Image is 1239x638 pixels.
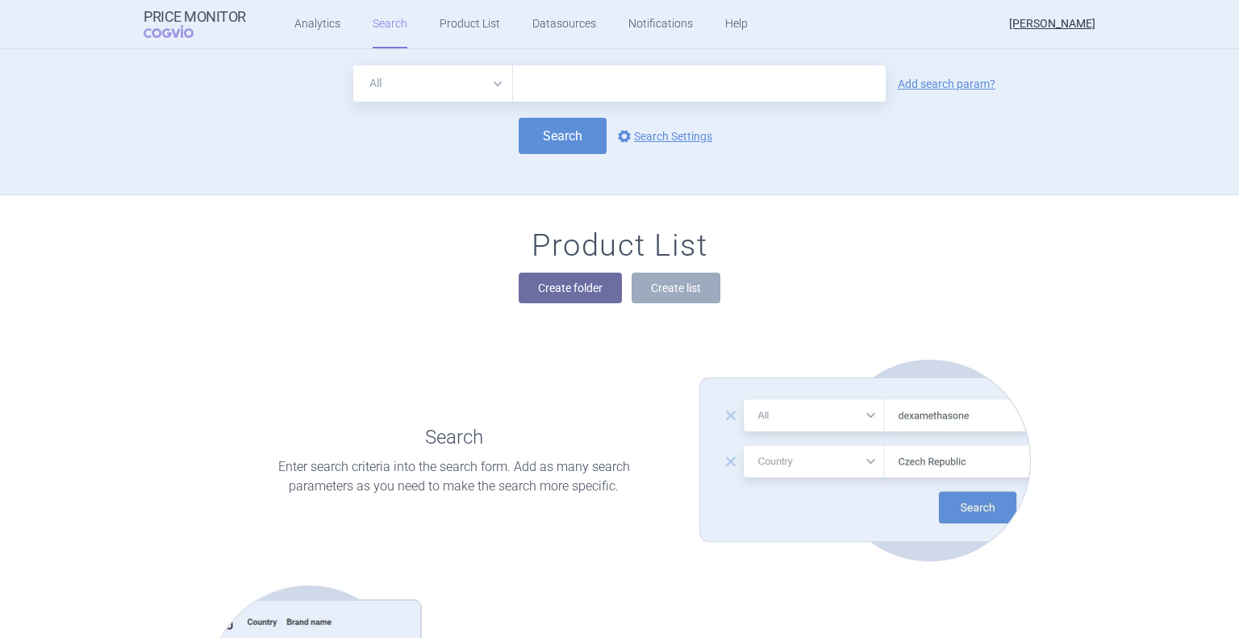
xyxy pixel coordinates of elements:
button: Search [519,118,607,154]
a: Search Settings [615,127,712,146]
a: Add search param? [898,78,995,90]
strong: Price Monitor [144,9,246,25]
button: Create list [632,273,720,303]
h1: Product List [532,227,707,265]
span: COGVIO [144,25,216,38]
p: Enter search criteria into the search form. Add as many search parameters as you need to make the... [257,457,651,496]
h1: Search [425,426,483,449]
button: Create folder [519,273,622,303]
a: Price MonitorCOGVIO [144,9,246,40]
